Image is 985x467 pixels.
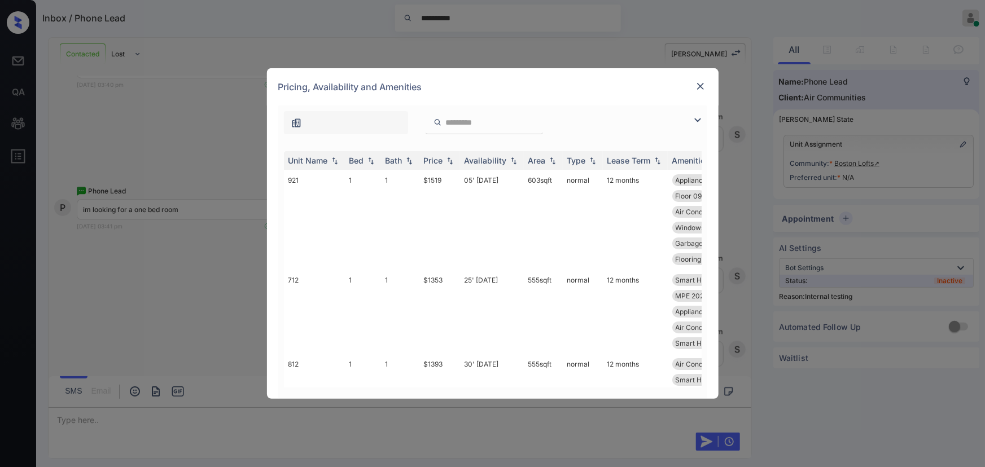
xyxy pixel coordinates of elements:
td: 25' [DATE] [460,270,524,354]
img: sorting [587,157,598,165]
div: Unit Name [288,156,328,165]
td: 1 [345,270,381,354]
img: icon-zuma [291,117,302,129]
div: Price [424,156,443,165]
span: Floor 09 [676,192,702,200]
td: 12 months [603,354,668,438]
img: sorting [329,157,340,165]
td: 1 [381,170,419,270]
div: Availability [465,156,507,165]
div: Lease Term [607,156,651,165]
td: $1393 [419,354,460,438]
td: 1 [381,270,419,354]
img: sorting [652,157,663,165]
span: Smart Home Door... [676,276,738,284]
td: 1 [381,354,419,438]
img: sorting [508,157,519,165]
td: $1519 [419,170,460,270]
div: Pricing, Availability and Amenities [267,68,719,105]
td: 921 [284,170,345,270]
img: close [695,81,706,92]
span: Air Conditioner [676,208,724,216]
td: normal [563,170,603,270]
div: Bed [349,156,364,165]
span: Appliances Stai... [676,176,730,184]
span: Air Conditioner [676,323,724,332]
td: 05' [DATE] [460,170,524,270]
img: sorting [444,157,456,165]
td: normal [563,270,603,354]
td: normal [563,354,603,438]
span: Flooring Wood 1... [676,255,731,263]
span: Air Conditioner [676,360,724,368]
span: Appliances Stai... [676,307,730,316]
td: 1 [345,354,381,438]
img: sorting [365,157,377,165]
span: Garbage disposa... [676,239,734,248]
span: Smart Home Ther... [676,376,738,384]
td: 12 months [603,170,668,270]
div: Amenities [672,156,710,165]
td: 12 months [603,270,668,354]
td: $1353 [419,270,460,354]
td: 712 [284,270,345,354]
td: 555 sqft [524,354,563,438]
div: Area [528,156,546,165]
div: Type [567,156,586,165]
td: 555 sqft [524,270,563,354]
img: icon-zuma [691,113,704,127]
td: 1 [345,170,381,270]
div: Bath [386,156,402,165]
img: icon-zuma [434,117,442,127]
img: sorting [404,157,415,165]
td: 30' [DATE] [460,354,524,438]
span: Smart Home Ther... [676,339,738,347]
span: MPE 2024 Laundr... [676,292,738,300]
span: Windows Arch [676,223,722,232]
td: 603 sqft [524,170,563,270]
td: 812 [284,354,345,438]
img: sorting [547,157,558,165]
